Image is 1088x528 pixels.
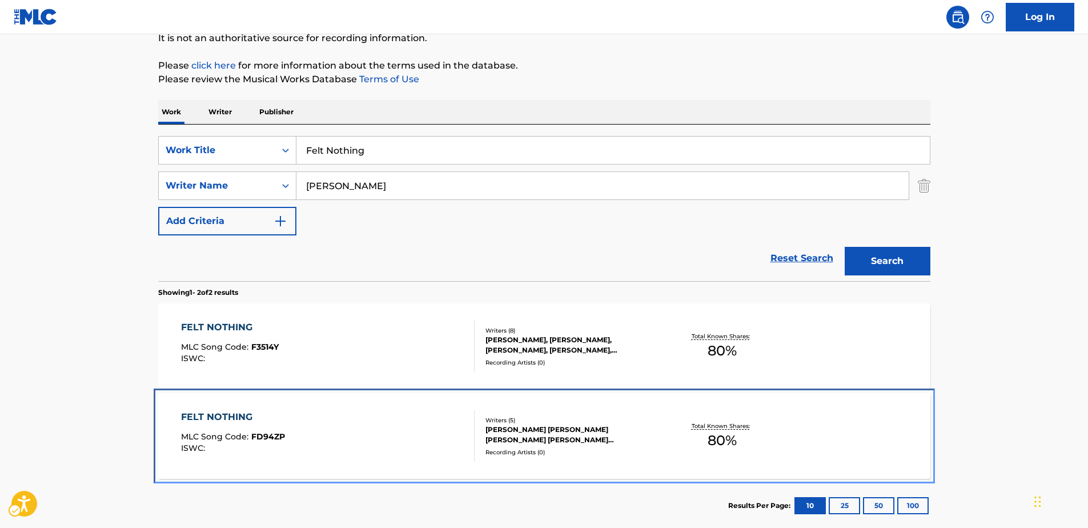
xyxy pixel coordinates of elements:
span: FD94ZP [251,431,285,442]
input: Search... [296,172,909,199]
img: Delete Criterion [918,171,930,200]
span: ISWC : [181,443,208,453]
a: FELT NOTHINGMLC Song Code:FD94ZPISWC:Writers (5)[PERSON_NAME] [PERSON_NAME] [PERSON_NAME] [PERSON... [158,393,930,479]
button: Search [845,247,930,275]
button: 100 [897,497,929,514]
div: Recording Artists ( 0 ) [485,448,658,457]
img: search [951,10,965,24]
div: Drag [1034,485,1041,519]
form: Search Form [158,136,930,281]
div: Recording Artists ( 0 ) [485,358,658,367]
iframe: Hubspot Iframe [1031,473,1088,528]
div: [PERSON_NAME] [PERSON_NAME] [PERSON_NAME] [PERSON_NAME] [PERSON_NAME], [PERSON_NAME] [PERSON_NAME... [485,425,658,445]
p: Please for more information about the terms used in the database. [158,59,930,73]
span: MLC Song Code : [181,342,251,352]
p: Total Known Shares: [692,332,753,341]
span: 80 % [708,430,737,451]
p: It is not an authoritative source for recording information. [158,31,930,45]
span: F3514Y [251,342,279,352]
img: MLC Logo [14,9,58,25]
button: 50 [863,497,894,514]
p: Publisher [256,100,297,124]
p: Work [158,100,184,124]
button: 25 [829,497,860,514]
p: Showing 1 - 2 of 2 results [158,287,238,298]
span: ISWC : [181,353,208,363]
div: Writers ( 8 ) [485,326,658,335]
span: MLC Song Code : [181,431,251,442]
input: Search... [296,137,930,164]
div: [PERSON_NAME], [PERSON_NAME], [PERSON_NAME], [PERSON_NAME], [PERSON_NAME], [PERSON_NAME] PUNCH, [... [485,335,658,355]
p: Writer [205,100,235,124]
p: Total Known Shares: [692,422,753,430]
button: Add Criteria [158,207,296,235]
a: Log In [1006,3,1074,31]
div: Work Title [166,143,268,157]
div: Writer Name [166,179,268,193]
div: FELT NOTHING [181,410,285,424]
div: FELT NOTHING [181,321,279,334]
p: Results Per Page: [728,501,793,511]
a: Terms of Use [357,74,419,85]
p: Please review the Musical Works Database [158,73,930,86]
a: Reset Search [765,246,839,271]
a: FELT NOTHINGMLC Song Code:F3514YISWC:Writers (8)[PERSON_NAME], [PERSON_NAME], [PERSON_NAME], [PER... [158,303,930,389]
div: Writers ( 5 ) [485,416,658,425]
a: click here [191,60,236,71]
div: Chat Widget [1031,473,1088,528]
button: 10 [794,497,826,514]
img: help [981,10,994,24]
img: 9d2ae6d4665cec9f34b9.svg [274,214,287,228]
span: 80 % [708,341,737,361]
